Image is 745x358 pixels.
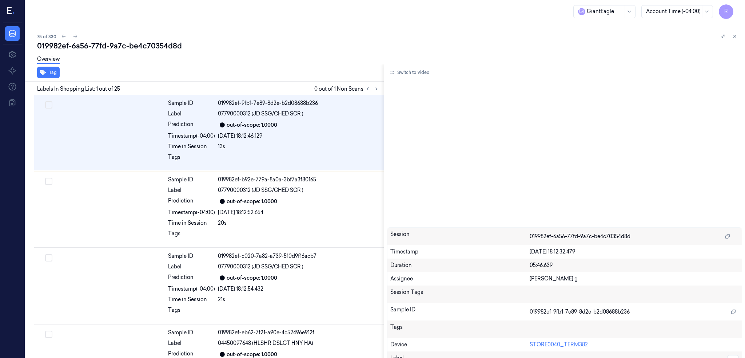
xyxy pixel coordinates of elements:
[168,132,215,140] div: Timestamp (-04:00)
[168,153,215,165] div: Tags
[168,263,215,271] div: Label
[168,186,215,194] div: Label
[168,209,215,216] div: Timestamp (-04:00)
[37,55,60,64] a: Overview
[218,263,303,271] span: 07790000312 (JD SSG/CHED SCR )
[218,186,303,194] span: 07790000312 (JD SSG/CHED SCR )
[168,339,215,347] div: Label
[314,84,381,93] span: 0 out of 1 Non Scans
[227,274,277,282] div: out-of-scope: 1.0000
[168,329,215,337] div: Sample ID
[390,323,530,335] div: Tags
[578,8,585,15] span: G i
[168,121,215,129] div: Prediction
[168,274,215,282] div: Prediction
[218,132,379,140] div: [DATE] 18:12:46.129
[218,252,379,260] div: 019982ef-c020-7a82-a739-510d9f16acb7
[168,99,215,107] div: Sample ID
[45,101,52,109] button: Select row
[37,67,60,78] button: Tag
[168,296,215,303] div: Time in Session
[390,288,530,300] div: Session Tags
[530,308,630,316] span: 019982ef-9fb1-7e89-8d2e-b2d08688b236
[168,176,215,184] div: Sample ID
[390,261,530,269] div: Duration
[218,339,313,347] span: 04450097648 (HLSHR DSLCT HNY HA)
[168,285,215,293] div: Timestamp (-04:00)
[168,219,215,227] div: Time in Session
[227,198,277,205] div: out-of-scope: 1.0000
[218,329,379,337] div: 019982ef-eb62-7f21-a90e-4c52496e912f
[37,34,56,40] span: 75 of 330
[168,143,215,150] div: Time in Session
[390,231,530,242] div: Session
[719,4,733,19] button: R
[218,209,379,216] div: [DATE] 18:12:52.654
[530,233,630,240] span: 019982ef-6a56-77fd-9a7c-be4c70354d8d
[218,176,379,184] div: 019982ef-b92e-779a-8a0a-3bf7a3f80165
[390,306,530,318] div: Sample ID
[218,110,303,118] span: 07790000312 (JD SSG/CHED SCR )
[390,275,530,283] div: Assignee
[530,341,739,349] div: STORE0040_TERM382
[387,67,433,78] button: Switch to video
[530,261,739,269] div: 05:46.639
[218,143,379,150] div: 13s
[530,248,739,256] div: [DATE] 18:12:32.479
[530,275,739,283] div: [PERSON_NAME] g
[37,85,120,93] span: Labels In Shopping List: 1 out of 25
[227,121,277,129] div: out-of-scope: 1.0000
[168,306,215,318] div: Tags
[45,178,52,185] button: Select row
[218,285,379,293] div: [DATE] 18:12:54.432
[218,219,379,227] div: 20s
[168,197,215,206] div: Prediction
[168,252,215,260] div: Sample ID
[168,230,215,241] div: Tags
[45,331,52,338] button: Select row
[390,341,530,349] div: Device
[168,110,215,118] div: Label
[218,296,379,303] div: 21s
[37,41,739,51] div: 019982ef-6a56-77fd-9a7c-be4c70354d8d
[218,99,379,107] div: 019982ef-9fb1-7e89-8d2e-b2d08688b236
[390,248,530,256] div: Timestamp
[45,254,52,261] button: Select row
